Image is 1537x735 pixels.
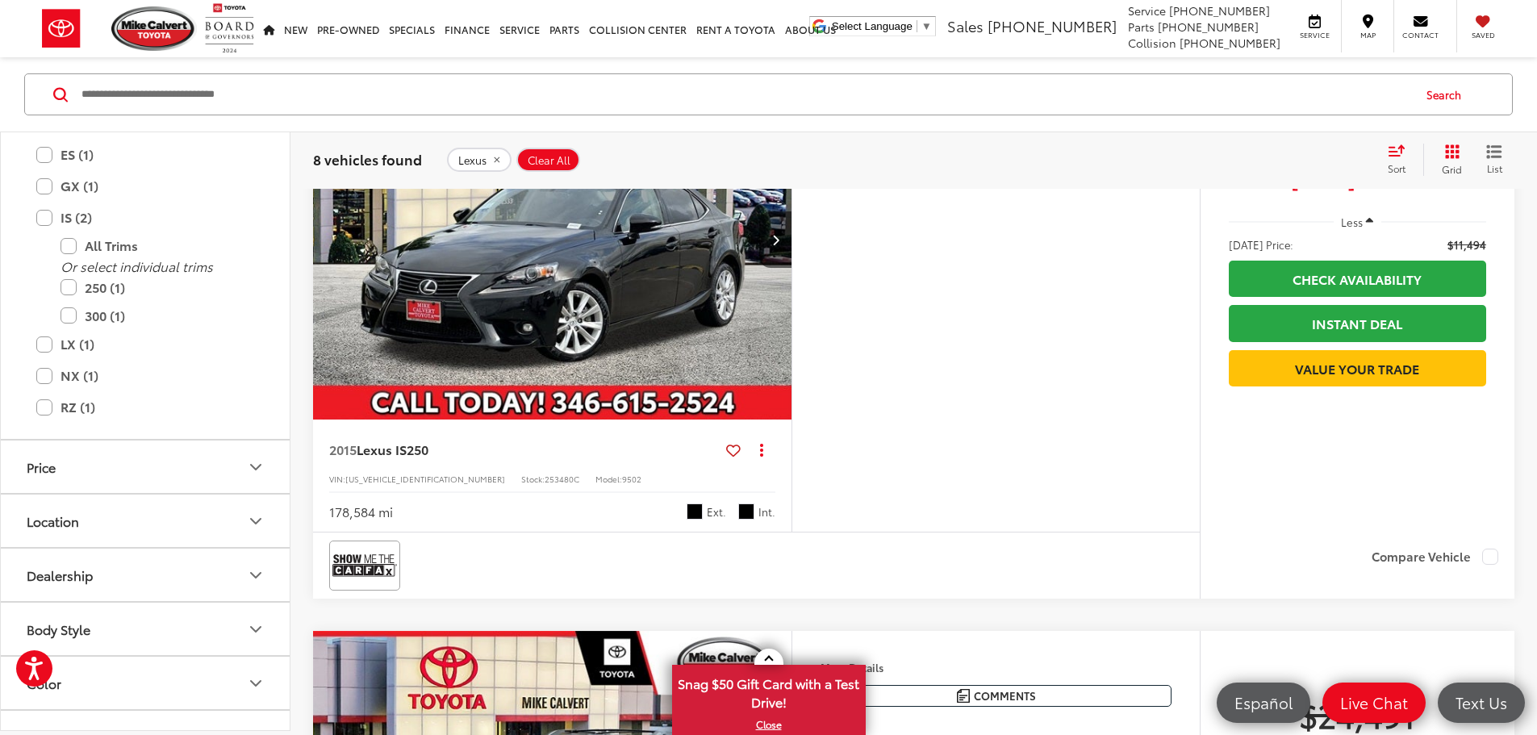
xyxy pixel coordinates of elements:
div: Color [246,673,265,692]
span: List [1486,161,1502,175]
button: Grid View [1423,144,1474,176]
span: 2015 [329,440,357,458]
span: Collision [1128,35,1176,51]
img: Mike Calvert Toyota [111,6,197,51]
span: ▼ [921,20,932,32]
span: Sort [1388,161,1405,175]
span: Contact [1402,30,1439,40]
span: Ext. [707,504,726,520]
span: Lexus [458,153,487,166]
span: 250 [407,440,428,458]
label: LX (1) [36,330,254,358]
a: Español [1217,683,1310,723]
label: ES (1) [36,140,254,169]
a: 2015Lexus IS250 [329,441,720,458]
label: IS (2) [36,203,254,232]
span: Model: [595,473,622,485]
span: Text Us [1447,692,1515,712]
span: Saved [1465,30,1501,40]
button: Less [1334,207,1382,236]
span: Int. [758,504,775,520]
button: Select sort value [1380,144,1423,176]
button: remove Lexus [447,148,512,172]
div: Dealership [27,567,93,583]
span: [PHONE_NUMBER] [1169,2,1270,19]
span: 253480C [545,473,579,485]
span: Stock: [521,473,545,485]
button: Body StyleBody Style [1,603,291,655]
span: Comments [974,688,1036,704]
a: Value Your Trade [1229,350,1486,386]
div: Location [246,511,265,530]
a: Select Language​ [832,20,932,32]
button: Next image [759,211,791,268]
label: NX (1) [36,361,254,390]
span: [PHONE_NUMBER] [1180,35,1280,51]
div: Body Style [27,621,90,637]
button: Comments [821,685,1172,707]
span: [PHONE_NUMBER] [1158,19,1259,35]
span: Service [1128,2,1166,19]
span: 8 vehicles found [313,149,422,169]
label: 250 (1) [61,274,254,302]
span: 9502 [622,473,641,485]
div: Price [246,457,265,476]
span: Grid [1442,162,1462,176]
a: Text Us [1438,683,1525,723]
span: Snag $50 Gift Card with a Test Drive! [674,666,864,716]
span: Obsidian [687,503,703,520]
a: Check Availability [1229,261,1486,297]
button: Clear All [516,148,580,172]
span: Clear All [528,153,570,166]
a: Live Chat [1322,683,1426,723]
span: Español [1226,692,1301,712]
button: List View [1474,144,1514,176]
span: Sales [947,15,984,36]
span: VIN: [329,473,345,485]
div: Dealership [246,565,265,584]
span: [PHONE_NUMBER] [988,15,1117,36]
span: $11,494 [1447,236,1486,253]
span: Service [1297,30,1333,40]
span: Select Language [832,20,913,32]
button: Actions [747,436,775,464]
span: Black [738,503,754,520]
span: dropdown dots [760,443,763,456]
span: [DATE] Price: [1229,236,1293,253]
img: View CARFAX report [332,544,397,587]
button: ColorColor [1,657,291,709]
div: Price [27,459,56,474]
span: Live Chat [1332,692,1416,712]
span: $24,491 [1229,694,1486,734]
h4: More Details [821,662,1172,673]
a: Instant Deal [1229,305,1486,341]
div: 2015 Lexus IS 250 0 [312,60,793,420]
span: Map [1350,30,1385,40]
label: Compare Vehicle [1372,549,1498,565]
span: Less [1341,215,1363,229]
img: 2015 Lexus IS 250 [312,60,793,420]
a: 2015 Lexus IS 2502015 Lexus IS 2502015 Lexus IS 2502015 Lexus IS 250 [312,60,793,420]
button: DealershipDealership [1,549,291,601]
label: All Trims [61,232,254,260]
div: 178,584 mi [329,503,393,521]
button: LocationLocation [1,495,291,547]
span: Parts [1128,19,1155,35]
button: PricePrice [1,441,291,493]
span: Lexus IS [357,440,407,458]
label: 300 (1) [61,302,254,330]
i: Or select individual trims [61,257,213,275]
span: [US_VEHICLE_IDENTIFICATION_NUMBER] [345,473,505,485]
label: RZ (1) [36,393,254,421]
div: Color [27,675,61,691]
div: Location [27,513,79,528]
button: Search [1411,74,1485,115]
label: GX (1) [36,172,254,200]
img: Comments [957,689,970,703]
input: Search by Make, Model, or Keyword [80,75,1411,114]
div: Body Style [246,619,265,638]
